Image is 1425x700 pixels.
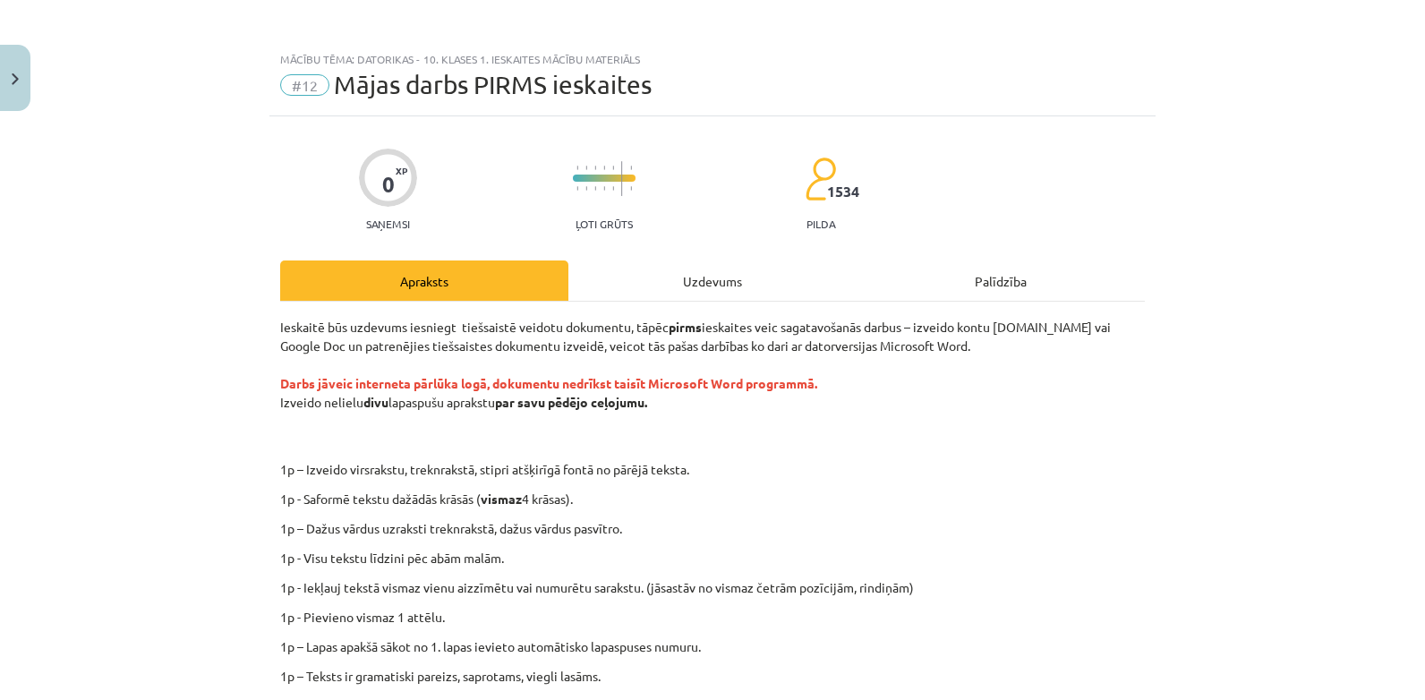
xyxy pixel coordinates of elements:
img: icon-long-line-d9ea69661e0d244f92f715978eff75569469978d946b2353a9bb055b3ed8787d.svg [621,161,623,196]
div: Uzdevums [568,260,857,301]
p: pilda [806,218,835,230]
div: 0 [382,172,395,197]
p: 1p - Iekļauj tekstā vismaz vienu aizzīmētu vai numurētu sarakstu. (jāsastāv no vismaz četrām pozī... [280,578,1145,597]
img: students-c634bb4e5e11cddfef0936a35e636f08e4e9abd3cc4e673bd6f9a4125e45ecb1.svg [805,157,836,201]
img: icon-close-lesson-0947bae3869378f0d4975bcd49f059093ad1ed9edebbc8119c70593378902aed.svg [12,73,19,85]
img: icon-short-line-57e1e144782c952c97e751825c79c345078a6d821885a25fce030b3d8c18986b.svg [603,186,605,191]
p: Ieskaitē būs uzdevums iesniegt tiešsaistē veidotu dokumentu, tāpēc ieskaites veic sagatavošanās d... [280,318,1145,449]
strong: pirms [669,319,702,335]
span: Mājas darbs PIRMS ieskaites [334,70,652,99]
strong: Darbs jāveic interneta pārlūka logā, dokumentu nedrīkst taisīt Microsoft Word programmā. [280,375,817,391]
div: Apraksts [280,260,568,301]
img: icon-short-line-57e1e144782c952c97e751825c79c345078a6d821885a25fce030b3d8c18986b.svg [630,186,632,191]
img: icon-short-line-57e1e144782c952c97e751825c79c345078a6d821885a25fce030b3d8c18986b.svg [594,186,596,191]
img: icon-short-line-57e1e144782c952c97e751825c79c345078a6d821885a25fce030b3d8c18986b.svg [612,166,614,170]
p: 1p – Dažus vārdus uzraksti treknrakstā, dažus vārdus pasvītro. [280,519,1145,538]
img: icon-short-line-57e1e144782c952c97e751825c79c345078a6d821885a25fce030b3d8c18986b.svg [576,186,578,191]
img: icon-short-line-57e1e144782c952c97e751825c79c345078a6d821885a25fce030b3d8c18986b.svg [585,186,587,191]
img: icon-short-line-57e1e144782c952c97e751825c79c345078a6d821885a25fce030b3d8c18986b.svg [585,166,587,170]
img: icon-short-line-57e1e144782c952c97e751825c79c345078a6d821885a25fce030b3d8c18986b.svg [630,166,632,170]
img: icon-short-line-57e1e144782c952c97e751825c79c345078a6d821885a25fce030b3d8c18986b.svg [612,186,614,191]
p: 1p - Pievieno vismaz 1 attēlu. [280,608,1145,627]
p: 1p - Visu tekstu līdzini pēc abām malām. [280,549,1145,568]
div: Mācību tēma: Datorikas - 10. klases 1. ieskaites mācību materiāls [280,53,1145,65]
p: Ļoti grūts [576,218,633,230]
strong: par savu pēdējo ceļojumu. [495,394,647,410]
strong: divu [363,394,388,410]
p: 1p - Saformē tekstu dažādās krāsās ( 4 krāsas). [280,490,1145,508]
p: 1p – Izveido virsrakstu, treknrakstā, stipri atšķirīgā fontā no pārējā teksta. [381,460,1162,479]
strong: vismaz [481,491,522,507]
span: 1534 [827,184,859,200]
img: icon-short-line-57e1e144782c952c97e751825c79c345078a6d821885a25fce030b3d8c18986b.svg [594,166,596,170]
span: XP [396,166,407,175]
div: Palīdzība [857,260,1145,301]
p: Saņemsi [359,218,417,230]
span: #12 [280,74,329,96]
img: icon-short-line-57e1e144782c952c97e751825c79c345078a6d821885a25fce030b3d8c18986b.svg [576,166,578,170]
p: 1p – Teksts ir gramatiski pareizs, saprotams, viegli lasāms. [280,667,1145,686]
p: 1p – Lapas apakšā sākot no 1. lapas ievieto automātisko lapaspuses numuru. [280,637,1145,656]
img: icon-short-line-57e1e144782c952c97e751825c79c345078a6d821885a25fce030b3d8c18986b.svg [603,166,605,170]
